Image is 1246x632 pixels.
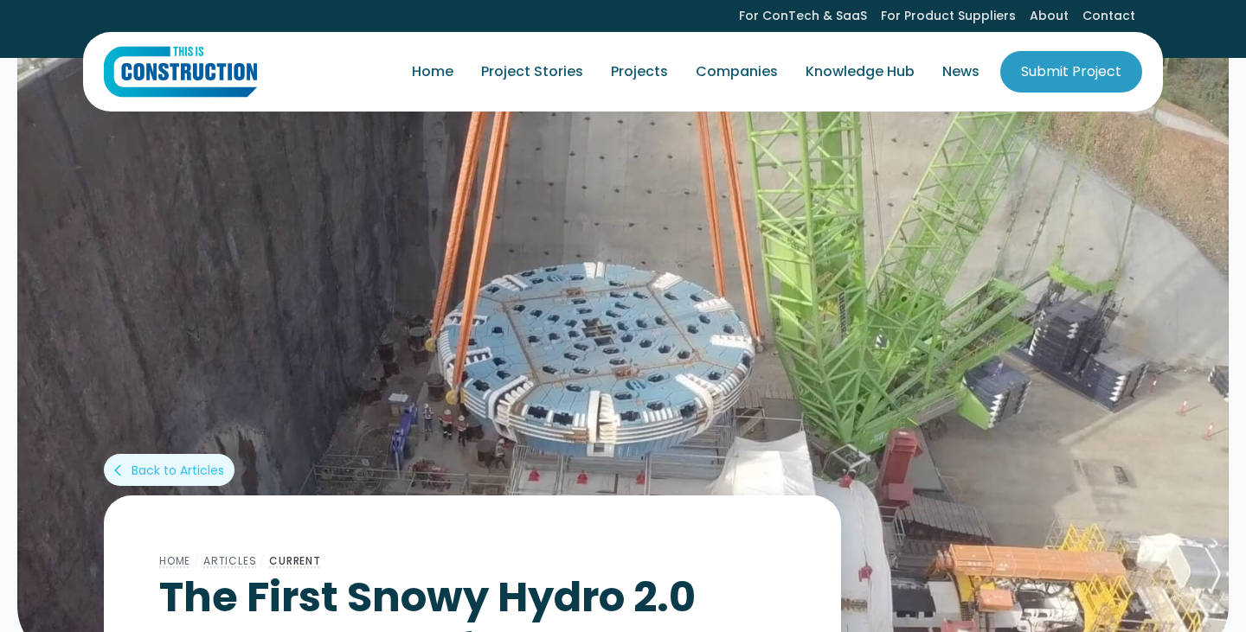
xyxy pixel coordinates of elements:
[792,48,928,96] a: Knowledge Hub
[1021,61,1121,82] div: Submit Project
[269,553,321,568] a: Current
[928,48,993,96] a: News
[104,454,234,486] a: arrow_back_iosBack to Articles
[132,462,224,479] div: Back to Articles
[203,553,256,568] a: Articles
[159,553,190,568] a: Home
[682,48,792,96] a: Companies
[256,551,269,571] div: /
[1000,51,1142,93] a: Submit Project
[190,551,203,571] div: /
[467,48,597,96] a: Project Stories
[104,46,257,98] img: This Is Construction Logo
[597,48,682,96] a: Projects
[398,48,467,96] a: Home
[114,462,128,479] div: arrow_back_ios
